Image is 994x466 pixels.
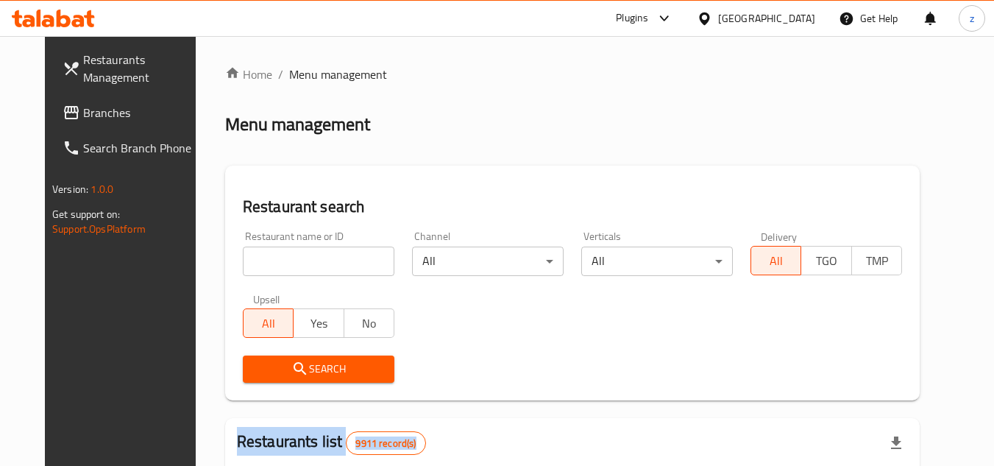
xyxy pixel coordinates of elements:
label: Delivery [761,231,798,241]
h2: Restaurants list [237,431,426,455]
button: All [243,308,294,338]
li: / [278,66,283,83]
span: No [350,313,388,334]
h2: Restaurant search [243,196,902,218]
span: Search Branch Phone [83,139,199,157]
span: TGO [807,250,845,272]
button: All [750,246,801,275]
span: Yes [299,313,338,334]
nav: breadcrumb [225,66,920,83]
span: Restaurants Management [83,51,199,86]
span: Menu management [289,66,387,83]
div: Total records count [346,431,425,455]
div: [GEOGRAPHIC_DATA] [718,10,815,27]
button: Yes [293,308,344,338]
button: No [344,308,394,338]
div: Plugins [616,10,648,27]
div: All [412,247,564,276]
a: Branches [51,95,211,130]
span: Get support on: [52,205,120,224]
div: All [581,247,733,276]
a: Support.OpsPlatform [52,219,146,239]
span: 1.0.0 [90,180,113,199]
span: All [757,250,795,272]
input: Search for restaurant name or ID.. [243,247,394,276]
div: Export file [878,426,914,461]
span: Version: [52,180,88,199]
span: Branches [83,104,199,121]
label: Upsell [253,294,280,304]
button: TMP [851,246,902,275]
span: All [249,313,288,334]
span: 9911 record(s) [347,437,425,451]
span: Search [255,360,383,378]
button: Search [243,356,394,383]
a: Restaurants Management [51,42,211,95]
span: TMP [858,250,896,272]
span: z [970,10,974,27]
button: TGO [800,246,851,275]
a: Home [225,66,272,83]
a: Search Branch Phone [51,130,211,166]
h2: Menu management [225,113,370,136]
